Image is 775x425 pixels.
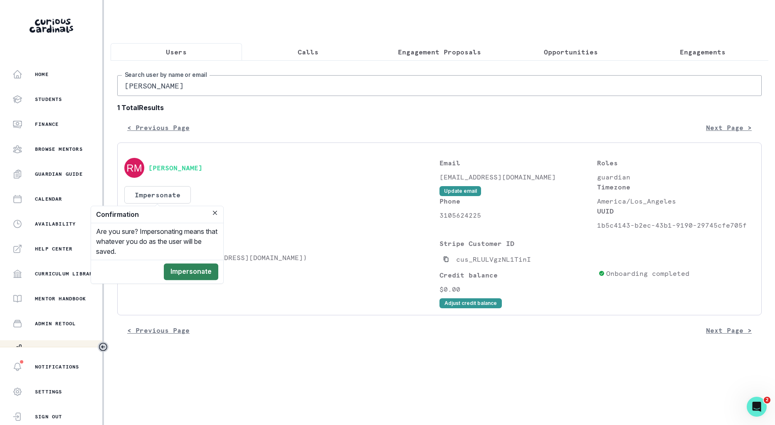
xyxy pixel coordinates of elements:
[597,206,755,216] p: UUID
[30,19,73,33] img: Curious Cardinals Logo
[148,164,202,172] button: [PERSON_NAME]
[439,172,597,182] p: [EMAIL_ADDRESS][DOMAIN_NAME]
[35,345,69,352] p: Admin Data
[35,295,86,302] p: Mentor Handbook
[117,322,200,339] button: < Previous Page
[98,341,109,352] button: Toggle sidebar
[597,158,755,168] p: Roles
[124,186,191,204] button: Impersonate
[696,119,762,136] button: Next Page >
[439,210,597,220] p: 3105624225
[166,47,187,57] p: Users
[35,320,76,327] p: Admin Retool
[764,397,770,403] span: 2
[439,284,595,294] p: $0.00
[35,121,59,128] p: Finance
[124,158,144,178] img: svg
[597,196,755,206] p: America/Los_Angeles
[398,47,481,57] p: Engagement Proposals
[747,397,767,417] iframe: Intercom live chat
[606,268,689,278] p: Onboarding completed
[298,47,318,57] p: Calls
[597,172,755,182] p: guardian
[35,388,62,395] p: Settings
[439,238,595,248] p: Stripe Customer ID
[35,270,96,277] p: Curriculum Library
[439,298,502,308] button: Adjust credit balance
[35,364,79,370] p: Notifications
[210,208,220,218] button: Close
[439,270,595,280] p: Credit balance
[35,413,62,420] p: Sign Out
[35,221,76,227] p: Availability
[680,47,726,57] p: Engagements
[439,196,597,206] p: Phone
[35,196,62,202] p: Calendar
[597,220,755,230] p: 1b5c4143-b2ec-43b1-9190-29745cfe705f
[91,223,223,260] div: Are you sure? Impersonating means that whatever you do as the user will be saved.
[439,158,597,168] p: Email
[35,171,83,177] p: Guardian Guide
[439,186,481,196] button: Update email
[35,146,83,152] p: Browse Mentors
[696,322,762,339] button: Next Page >
[117,103,762,113] b: 1 Total Results
[597,182,755,192] p: Timezone
[456,254,531,264] p: cus_RLULVgzNL1TinI
[124,238,439,248] p: Students
[35,71,49,78] p: Home
[439,253,453,266] button: Copied to clipboard
[544,47,598,57] p: Opportunities
[164,263,218,280] button: Impersonate
[117,119,200,136] button: < Previous Page
[35,246,72,252] p: Help Center
[124,253,439,263] p: [PERSON_NAME] ([EMAIL_ADDRESS][DOMAIN_NAME])
[35,96,62,103] p: Students
[91,206,223,223] header: Confirmation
